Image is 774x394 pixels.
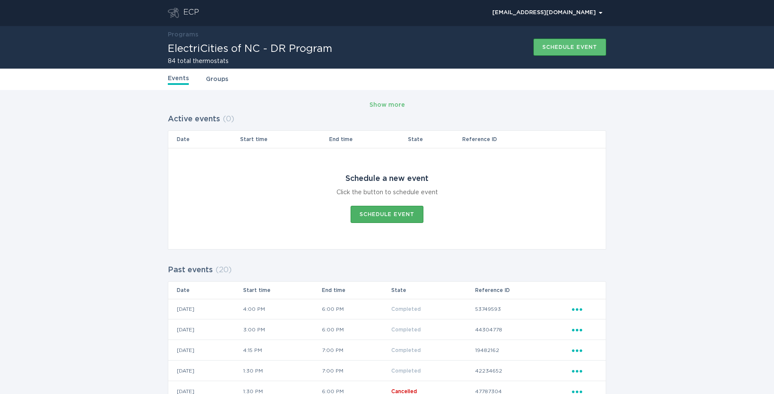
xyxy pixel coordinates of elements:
[488,6,606,19] button: Open user account details
[329,131,407,148] th: End time
[369,99,405,111] button: Show more
[168,58,332,64] h2: 84 total thermostats
[336,188,438,197] div: Click the button to schedule event
[408,131,462,148] th: State
[572,366,597,376] div: Popover menu
[243,299,322,319] td: 4:00 PM
[360,212,414,217] div: Schedule event
[533,39,606,56] button: Schedule event
[492,10,602,15] div: [EMAIL_ADDRESS][DOMAIN_NAME]
[243,282,322,299] th: Start time
[168,131,240,148] th: Date
[168,361,606,381] tr: 925af77045214b35843ead3267b9b16f
[168,44,332,54] h1: ElectriCities of NC - DR Program
[223,115,234,123] span: ( 0 )
[168,111,220,127] h2: Active events
[322,340,391,361] td: 7:00 PM
[243,361,322,381] td: 1:30 PM
[168,282,243,299] th: Date
[168,299,606,319] tr: e574e3a29b03461290791027524d7d20
[391,307,421,312] span: Completed
[168,74,189,85] a: Events
[542,45,597,50] div: Schedule event
[322,361,391,381] td: 7:00 PM
[168,340,243,361] td: [DATE]
[488,6,606,19] div: Popover menu
[215,266,232,274] span: ( 20 )
[391,282,475,299] th: State
[475,299,572,319] td: 53749593
[183,8,199,18] div: ECP
[475,340,572,361] td: 19482162
[206,75,228,84] a: Groups
[475,361,572,381] td: 42234652
[391,348,421,353] span: Completed
[322,319,391,340] td: 6:00 PM
[572,346,597,355] div: Popover menu
[240,131,329,148] th: Start time
[168,299,243,319] td: [DATE]
[168,262,213,278] h2: Past events
[243,319,322,340] td: 3:00 PM
[322,282,391,299] th: End time
[168,340,606,361] tr: 7c37e47af3544798b4d62dc9b2c48826
[168,319,243,340] td: [DATE]
[322,299,391,319] td: 6:00 PM
[572,304,597,314] div: Popover menu
[345,174,429,183] div: Schedule a new event
[168,319,606,340] tr: c6cc0a91a8a94635a5f16e8d9cd51849
[351,206,423,223] button: Schedule event
[391,368,421,373] span: Completed
[168,282,606,299] tr: Table Headers
[475,319,572,340] td: 44304778
[168,361,243,381] td: [DATE]
[243,340,322,361] td: 4:15 PM
[168,32,198,38] a: Programs
[462,131,572,148] th: Reference ID
[475,282,572,299] th: Reference ID
[168,8,179,18] button: Go to dashboard
[391,389,417,394] span: Cancelled
[168,131,606,148] tr: Table Headers
[369,100,405,110] div: Show more
[391,327,421,332] span: Completed
[572,325,597,334] div: Popover menu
